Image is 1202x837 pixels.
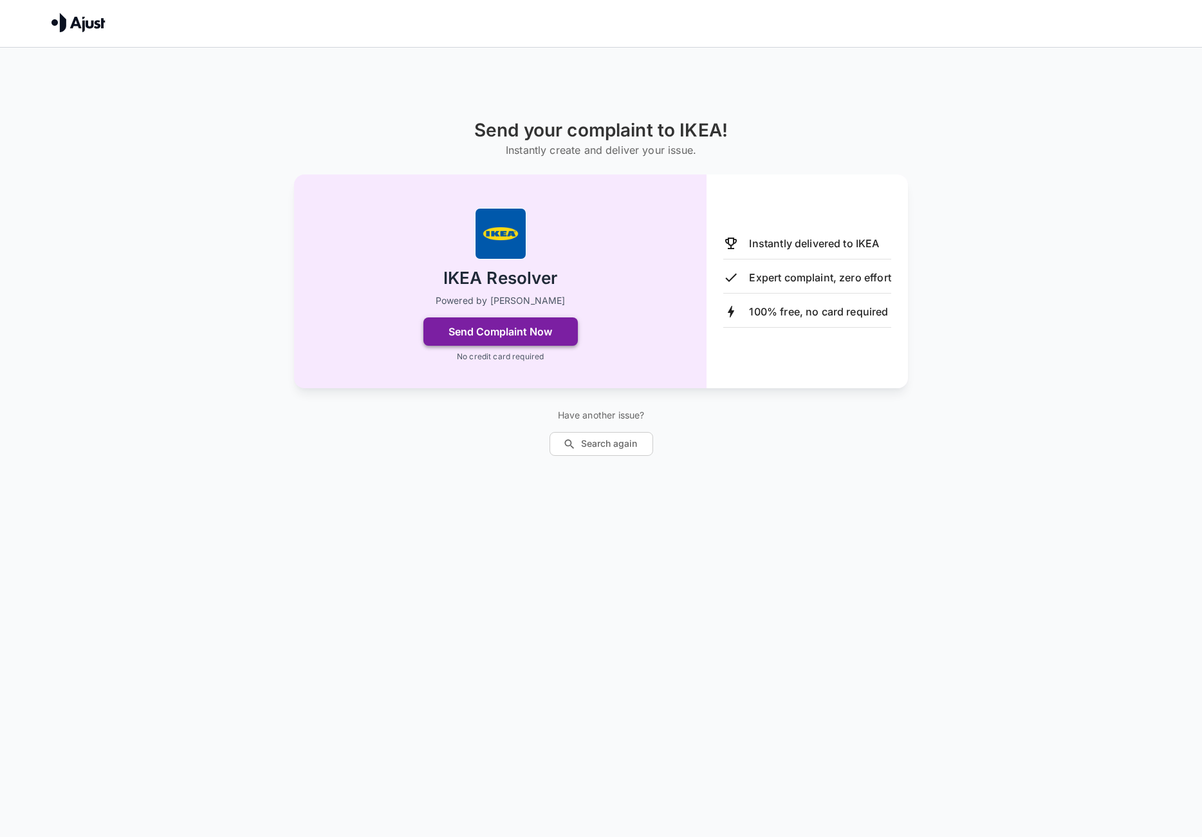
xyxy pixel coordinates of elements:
h2: IKEA Resolver [443,267,558,290]
h1: Send your complaint to IKEA! [474,120,728,141]
h6: Instantly create and deliver your issue. [474,141,728,159]
p: Have another issue? [550,409,653,422]
p: Expert complaint, zero effort [749,270,891,285]
button: Send Complaint Now [423,317,578,346]
button: Search again [550,432,653,456]
p: Instantly delivered to IKEA [749,236,879,251]
p: 100% free, no card required [749,304,888,319]
p: Powered by [PERSON_NAME] [436,294,566,307]
p: No credit card required [457,351,544,362]
img: IKEA [475,208,526,259]
img: Ajust [51,13,106,32]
